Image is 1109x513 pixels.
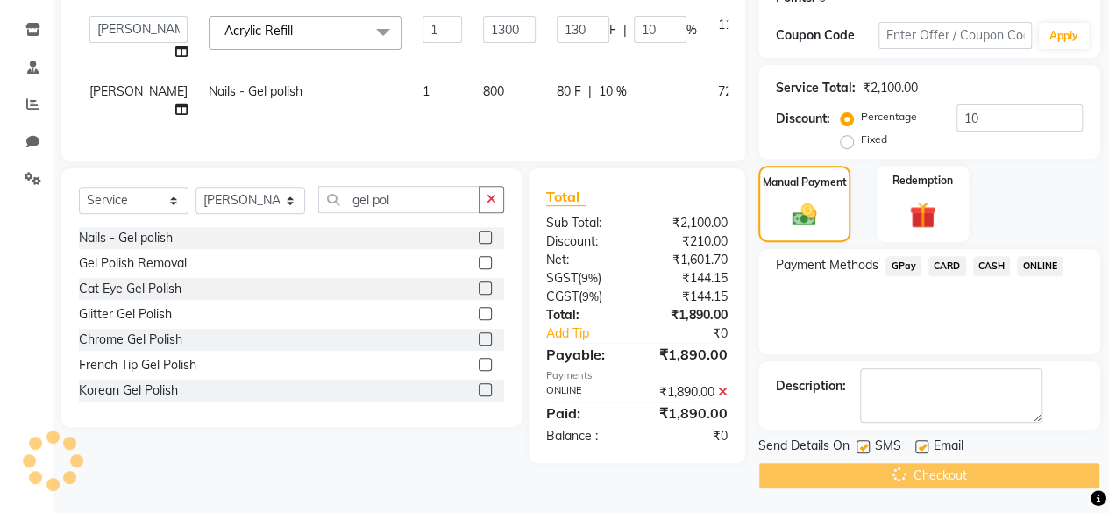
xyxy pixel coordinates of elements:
[546,188,586,206] span: Total
[533,269,637,288] div: ( )
[79,280,181,298] div: Cat Eye Gel Polish
[636,306,741,324] div: ₹1,890.00
[79,381,178,400] div: Korean Gel Polish
[581,271,598,285] span: 9%
[533,288,637,306] div: ( )
[636,427,741,445] div: ₹0
[588,82,592,101] span: |
[623,21,627,39] span: |
[861,109,917,125] label: Percentage
[863,79,918,97] div: ₹2,100.00
[885,256,921,276] span: GPay
[718,83,739,99] span: 720
[533,383,637,402] div: ONLINE
[79,331,182,349] div: Chrome Gel Polish
[901,199,944,232] img: _gift.svg
[293,23,301,39] a: x
[533,324,654,343] a: Add Tip
[686,21,697,39] span: %
[483,83,504,99] span: 800
[533,427,637,445] div: Balance :
[928,256,966,276] span: CARD
[533,344,637,365] div: Payable:
[79,305,172,324] div: Glitter Gel Polish
[636,269,741,288] div: ₹144.15
[546,270,578,286] span: SGST
[89,83,188,99] span: [PERSON_NAME]
[758,437,850,459] span: Send Details On
[224,23,293,39] span: Acrylic Refill
[546,368,728,383] div: Payments
[533,306,637,324] div: Total:
[785,201,825,229] img: _cash.svg
[636,403,741,424] div: ₹1,890.00
[79,229,173,247] div: Nails - Gel polish
[654,324,741,343] div: ₹0
[892,173,953,189] label: Redemption
[763,175,847,190] label: Manual Payment
[861,132,887,147] label: Fixed
[609,21,616,39] span: F
[636,232,741,251] div: ₹210.00
[776,26,878,45] div: Coupon Code
[318,186,480,213] input: Search or Scan
[636,383,741,402] div: ₹1,890.00
[636,251,741,269] div: ₹1,601.70
[973,256,1011,276] span: CASH
[533,251,637,269] div: Net:
[557,82,581,101] span: 80 F
[636,344,741,365] div: ₹1,890.00
[582,289,599,303] span: 9%
[533,214,637,232] div: Sub Total:
[599,82,627,101] span: 10 %
[533,232,637,251] div: Discount:
[1039,23,1089,49] button: Apply
[423,83,430,99] span: 1
[934,437,963,459] span: Email
[79,356,196,374] div: French Tip Gel Polish
[533,403,637,424] div: Paid:
[878,22,1032,49] input: Enter Offer / Coupon Code
[636,288,741,306] div: ₹144.15
[776,110,830,128] div: Discount:
[718,17,746,32] span: 1170
[875,437,901,459] span: SMS
[79,254,187,273] div: Gel Polish Removal
[546,289,579,304] span: CGST
[776,256,878,274] span: Payment Methods
[636,214,741,232] div: ₹2,100.00
[776,79,856,97] div: Service Total:
[1017,256,1063,276] span: ONLINE
[776,377,846,395] div: Description:
[209,83,302,99] span: Nails - Gel polish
